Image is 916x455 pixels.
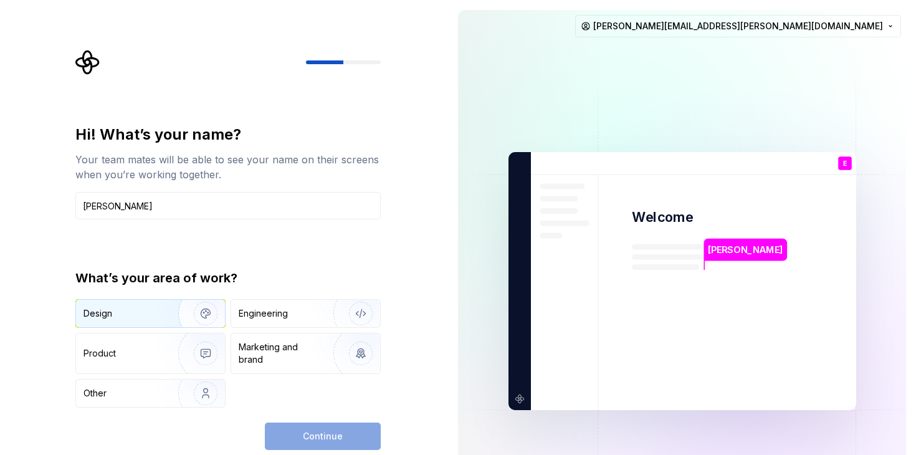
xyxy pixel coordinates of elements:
p: [PERSON_NAME] [708,243,783,257]
div: Engineering [239,307,288,320]
input: Han Solo [75,192,381,219]
div: Marketing and brand [239,341,323,366]
svg: Supernova Logo [75,50,100,75]
div: What’s your area of work? [75,269,381,287]
div: Design [83,307,112,320]
span: [PERSON_NAME][EMAIL_ADDRESS][PERSON_NAME][DOMAIN_NAME] [593,20,883,32]
p: Welcome [632,208,693,226]
div: Other [83,387,107,400]
div: Product [83,347,116,360]
div: Your team mates will be able to see your name on their screens when you’re working together. [75,152,381,182]
button: [PERSON_NAME][EMAIL_ADDRESS][PERSON_NAME][DOMAIN_NAME] [575,15,901,37]
p: E [842,160,846,167]
div: Hi! What’s your name? [75,125,381,145]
